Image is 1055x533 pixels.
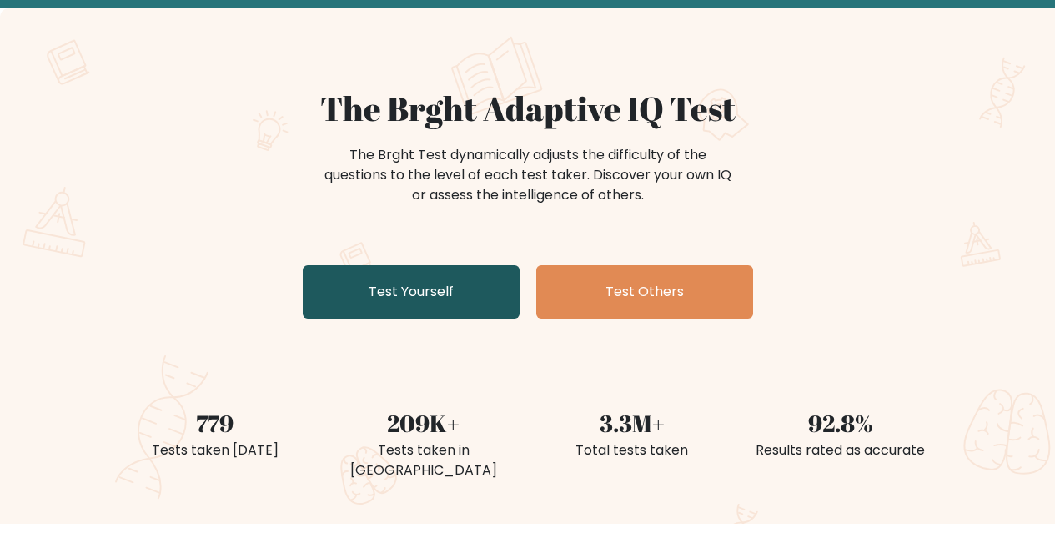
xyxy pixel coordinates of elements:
h1: The Brght Adaptive IQ Test [121,88,935,128]
div: Tests taken in [GEOGRAPHIC_DATA] [329,440,518,480]
a: Test Yourself [303,265,520,319]
div: Total tests taken [538,440,726,460]
div: Results rated as accurate [746,440,935,460]
div: Tests taken [DATE] [121,440,309,460]
div: The Brght Test dynamically adjusts the difficulty of the questions to the level of each test take... [319,145,736,205]
div: 209K+ [329,405,518,440]
div: 3.3M+ [538,405,726,440]
div: 92.8% [746,405,935,440]
a: Test Others [536,265,753,319]
div: 779 [121,405,309,440]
